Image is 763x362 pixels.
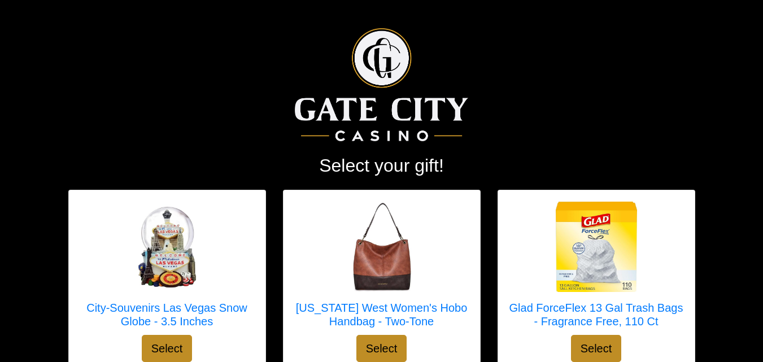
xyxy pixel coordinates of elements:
[295,202,469,335] a: Montana West Women's Hobo Handbag - Two-Tone [US_STATE] West Women's Hobo Handbag - Two-Tone
[295,28,468,141] img: Logo
[551,202,642,292] img: Glad ForceFlex 13 Gal Trash Bags - Fragrance Free, 110 Ct
[337,202,427,292] img: Montana West Women's Hobo Handbag - Two-Tone
[356,335,407,362] button: Select
[142,335,193,362] button: Select
[80,202,254,335] a: City-Souvenirs Las Vegas Snow Globe - 3.5 Inches City-Souvenirs Las Vegas Snow Globe - 3.5 Inches
[295,301,469,328] h5: [US_STATE] West Women's Hobo Handbag - Two-Tone
[80,301,254,328] h5: City-Souvenirs Las Vegas Snow Globe - 3.5 Inches
[571,335,622,362] button: Select
[509,202,683,335] a: Glad ForceFlex 13 Gal Trash Bags - Fragrance Free, 110 Ct Glad ForceFlex 13 Gal Trash Bags - Frag...
[509,301,683,328] h5: Glad ForceFlex 13 Gal Trash Bags - Fragrance Free, 110 Ct
[122,202,212,292] img: City-Souvenirs Las Vegas Snow Globe - 3.5 Inches
[68,155,695,176] h2: Select your gift!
